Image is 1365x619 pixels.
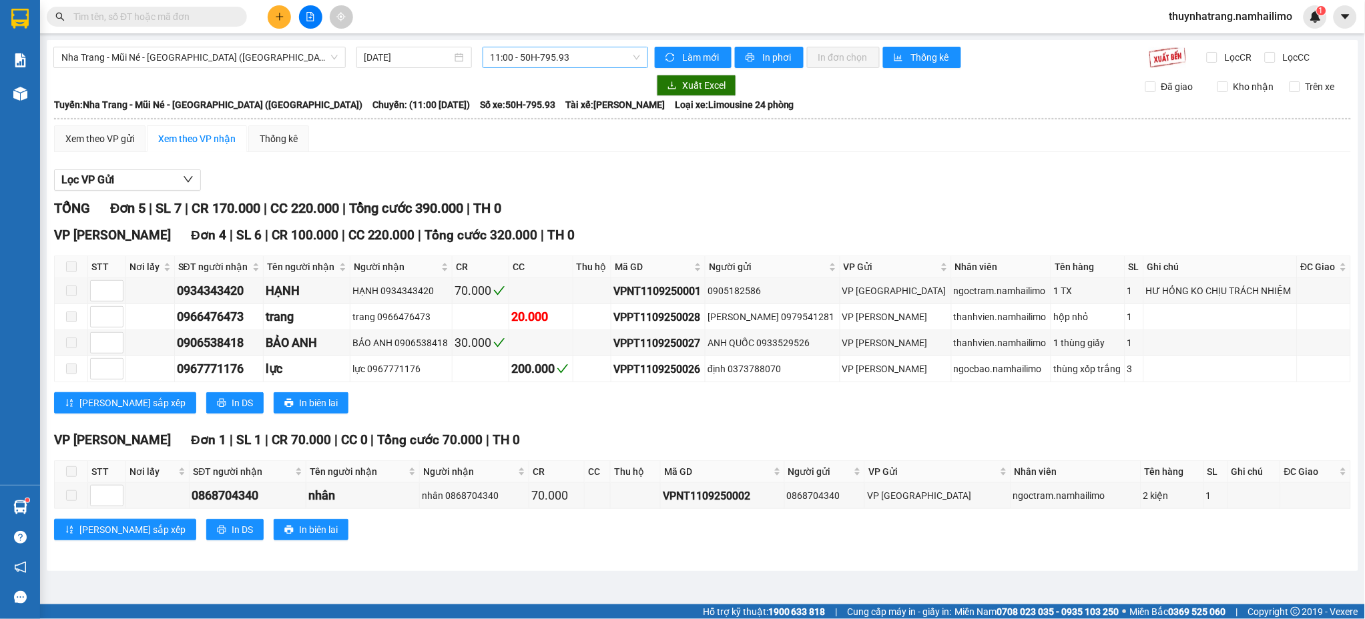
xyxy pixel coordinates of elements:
[848,604,952,619] span: Cung cấp máy in - giấy in:
[868,464,997,479] span: VP Gửi
[1125,256,1144,278] th: SL
[1053,283,1123,298] div: 1 TX
[840,278,952,304] td: VP Nha Trang
[158,131,236,146] div: Xem theo VP nhận
[1319,6,1324,15] span: 1
[663,488,782,504] div: VPNT1109250002
[341,432,368,448] span: CC 0
[473,200,501,216] span: TH 0
[1228,461,1281,483] th: Ghi chú
[342,200,346,216] span: |
[54,392,196,414] button: sort-ascending[PERSON_NAME] sắp xếp
[349,200,463,216] span: Tổng cước 390.000
[865,483,1011,509] td: VP Nha Trang
[511,360,570,378] div: 200.000
[842,309,949,324] div: VP [PERSON_NAME]
[611,278,706,304] td: VPNT1109250001
[7,72,92,116] li: VP VP [GEOGRAPHIC_DATA]
[352,309,451,324] div: trang 0966476473
[665,53,677,63] span: sync
[423,464,515,479] span: Người nhận
[230,432,233,448] span: |
[175,304,264,330] td: 0966476473
[330,5,353,29] button: aim
[842,283,949,298] div: VP [GEOGRAPHIC_DATA]
[1156,79,1199,94] span: Đã giao
[840,304,952,330] td: VP Phan Thiết
[266,360,348,378] div: lực
[54,519,196,540] button: sort-ascending[PERSON_NAME] sắp xếp
[236,227,262,243] span: SL 6
[836,604,838,619] span: |
[1053,362,1123,376] div: thùng xốp trắng
[1310,11,1322,23] img: icon-new-feature
[217,398,226,409] span: printer
[1284,464,1337,479] span: ĐC Giao
[334,432,338,448] span: |
[193,464,292,479] span: SĐT người nhận
[682,78,726,93] span: Xuất Excel
[613,309,703,326] div: VPPT1109250028
[217,525,226,536] span: printer
[65,525,74,536] span: sort-ascending
[11,9,29,29] img: logo-vxr
[735,47,804,68] button: printerIn phơi
[272,432,331,448] span: CR 70.000
[175,356,264,382] td: 0967771176
[191,432,226,448] span: Đơn 1
[1236,604,1238,619] span: |
[156,200,182,216] span: SL 7
[206,519,264,540] button: printerIn DS
[840,356,952,382] td: VP Phan Thiết
[548,227,575,243] span: TH 0
[274,392,348,414] button: printerIn biên lai
[73,9,231,24] input: Tìm tên, số ĐT hoặc mã đơn
[708,283,838,298] div: 0905182586
[703,604,826,619] span: Hỗ trợ kỹ thuật:
[842,362,949,376] div: VP [PERSON_NAME]
[1340,11,1352,23] span: caret-down
[1278,50,1312,65] span: Lọc CC
[511,307,570,326] div: 20.000
[272,227,338,243] span: CR 100.000
[265,227,268,243] span: |
[1127,309,1141,324] div: 1
[455,281,507,300] div: 70.000
[667,81,677,91] span: download
[267,259,336,274] span: Tên người nhận
[177,334,261,352] div: 0906538418
[14,531,27,544] span: question-circle
[232,396,253,410] span: In DS
[1300,79,1340,94] span: Trên xe
[61,171,114,188] span: Lọc VP Gửi
[1013,488,1139,503] div: ngoctram.namhailimo
[177,281,261,300] div: 0934343420
[14,591,27,604] span: message
[762,50,793,65] span: In phơi
[310,464,406,479] span: Tên người nhận
[531,486,582,505] div: 70.000
[236,432,262,448] span: SL 1
[88,256,126,278] th: STT
[883,47,961,68] button: bar-chartThống kê
[183,174,194,185] span: down
[954,283,1049,298] div: ngoctram.namhailimo
[129,464,176,479] span: Nơi lấy
[509,256,573,278] th: CC
[1011,461,1141,483] th: Nhân viên
[55,12,65,21] span: search
[709,259,826,274] span: Người gửi
[954,336,1049,350] div: thanhvien.namhailimo
[661,483,784,509] td: VPNT1109250002
[264,200,267,216] span: |
[455,334,507,352] div: 30.000
[177,360,261,378] div: 0967771176
[952,256,1051,278] th: Nhân viên
[175,278,264,304] td: 0934343420
[657,75,736,96] button: downloadXuất Excel
[611,461,661,483] th: Thu hộ
[185,200,188,216] span: |
[268,5,291,29] button: plus
[493,285,505,297] span: check
[13,87,27,101] img: warehouse-icon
